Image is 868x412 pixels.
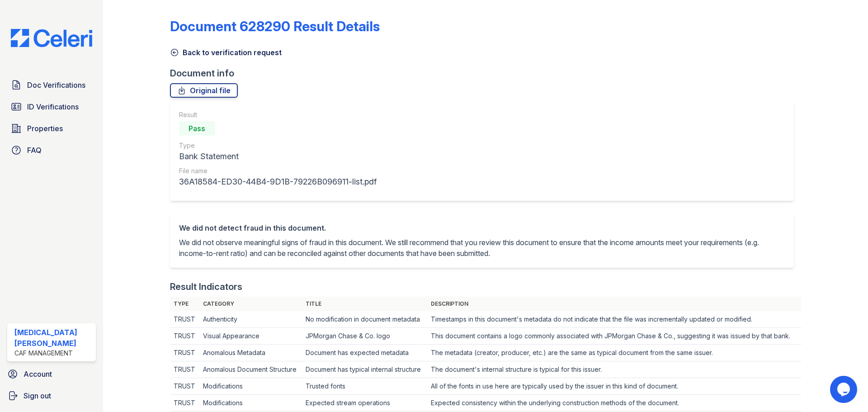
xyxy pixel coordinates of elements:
th: Description [427,297,801,311]
td: The metadata (creator, producer, etc.) are the same as typical document from the same issuer. [427,345,801,361]
a: Back to verification request [170,47,282,58]
p: We did not observe meaningful signs of fraud in this document. We still recommend that you review... [179,237,785,259]
div: Type [179,141,377,150]
td: Anomalous Document Structure [199,361,302,378]
div: Pass [179,121,215,136]
a: Document 628290 Result Details [170,18,380,34]
td: Document has typical internal structure [302,361,427,378]
div: [MEDICAL_DATA][PERSON_NAME] [14,327,92,349]
div: Bank Statement [179,150,377,163]
div: CAF Management [14,349,92,358]
td: Expected consistency within the underlying construction methods of the document. [427,395,801,412]
td: TRUST [170,395,199,412]
div: Result Indicators [170,280,242,293]
div: Document info [170,67,801,80]
td: Authenticity [199,311,302,328]
td: Trusted fonts [302,378,427,395]
td: Modifications [199,395,302,412]
div: Result [179,110,377,119]
div: We did not detect fraud in this document. [179,223,785,233]
span: Sign out [24,390,51,401]
td: Expected stream operations [302,395,427,412]
td: The document's internal structure is typical for this issuer. [427,361,801,378]
span: Doc Verifications [27,80,85,90]
th: Title [302,297,427,311]
td: Document has expected metadata [302,345,427,361]
td: TRUST [170,345,199,361]
td: TRUST [170,361,199,378]
a: Doc Verifications [7,76,96,94]
td: Modifications [199,378,302,395]
span: Account [24,369,52,379]
td: No modification in document metadata [302,311,427,328]
th: Type [170,297,199,311]
td: TRUST [170,328,199,345]
td: JPMorgan Chase & Co. logo [302,328,427,345]
div: 36A18584-ED30-44B4-9D1B-79226B096911-list.pdf [179,175,377,188]
td: Visual Appearance [199,328,302,345]
a: FAQ [7,141,96,159]
span: FAQ [27,145,42,156]
td: Anomalous Metadata [199,345,302,361]
a: Properties [7,119,96,137]
img: CE_Logo_Blue-a8612792a0a2168367f1c8372b55b34899dd931a85d93a1a3d3e32e68fde9ad4.png [4,29,99,47]
td: All of the fonts in use here are typically used by the issuer in this kind of document. [427,378,801,395]
td: Timestamps in this document's metadata do not indicate that the file was incrementally updated or... [427,311,801,328]
div: File name [179,166,377,175]
iframe: chat widget [830,376,859,403]
span: Properties [27,123,63,134]
a: Original file [170,83,238,98]
td: TRUST [170,378,199,395]
span: ID Verifications [27,101,79,112]
a: Sign out [4,387,99,405]
td: TRUST [170,311,199,328]
a: ID Verifications [7,98,96,116]
td: This document contains a logo commonly associated with JPMorgan Chase & Co., suggesting it was is... [427,328,801,345]
th: Category [199,297,302,311]
a: Account [4,365,99,383]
